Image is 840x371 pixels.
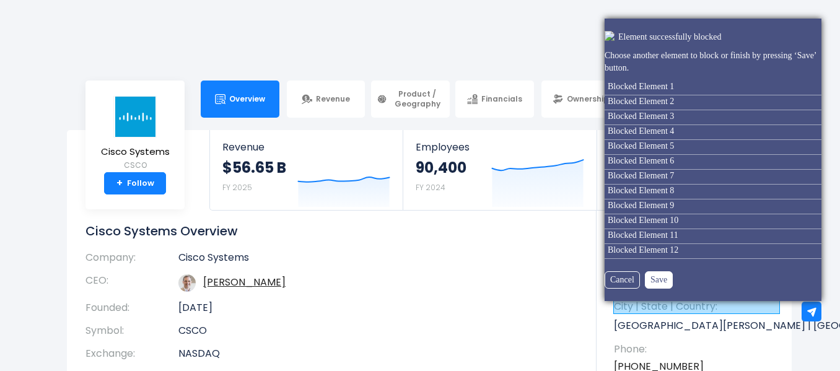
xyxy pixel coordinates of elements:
li: Blocked Element 6 [605,155,821,170]
td: Cisco Systems [178,251,578,269]
li: Blocked Element 11 [605,229,821,244]
th: Company: [85,251,178,269]
span: Financials [481,94,522,104]
a: Ownership [541,81,620,118]
strong: $56.65 B [222,158,286,177]
th: Exchange: [85,343,178,365]
li: Blocked Element 12 [605,244,821,259]
p: Choose another element to block or finish by pressing ‘Save’ button. [605,50,821,74]
span: Revenue [316,94,350,104]
a: Employees 90,400 FY 2024 [403,130,596,210]
img: check [605,31,616,42]
strong: 90,400 [416,158,466,177]
span: Phone: [614,343,779,356]
span: Revenue [222,141,390,153]
li: Blocked Element 8 [605,185,821,199]
span: Product / Geography [391,89,444,108]
p: [GEOGRAPHIC_DATA][PERSON_NAME] | [GEOGRAPHIC_DATA] | US [614,316,779,335]
a: Cisco Systems CSCO [100,95,170,173]
a: +Follow [104,172,166,194]
span: Overview [229,94,265,104]
a: Market Capitalization $266.59 B [DATE] [597,130,790,210]
th: Founded: [85,297,178,320]
li: Blocked Element 7 [605,170,821,185]
a: Product / Geography [371,81,450,118]
small: FY 2024 [416,182,445,193]
button: Save [645,271,673,289]
td: CSCO [178,320,578,343]
td: NASDAQ [178,343,578,365]
li: Blocked Element 2 [605,95,821,110]
li: Blocked Element 5 [605,140,821,155]
li: Blocked Element 4 [605,125,821,140]
li: Blocked Element 1 [605,81,821,95]
th: Symbol: [85,320,178,343]
li: Blocked Element 9 [605,199,821,214]
a: Revenue $56.65 B FY 2025 [210,130,403,210]
a: Revenue [287,81,365,118]
h1: Cisco Systems Overview [85,223,578,239]
a: ceo [203,275,286,289]
button: Cancel [605,271,640,289]
small: FY 2025 [222,182,252,193]
a: Financials [455,81,534,118]
span: Ownership [567,94,609,104]
span: Employees [416,141,584,153]
small: CSCO [101,160,170,171]
li: Blocked Element 10 [605,214,821,229]
span: Cisco Systems [101,147,170,157]
a: Overview [201,81,279,118]
b: Element successfully blocked [618,31,721,43]
strong: + [116,178,123,189]
td: [DATE] [178,297,578,320]
th: CEO: [85,269,178,297]
img: chuck-robbins.jpg [178,274,196,292]
li: Blocked Element 3 [605,110,821,125]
